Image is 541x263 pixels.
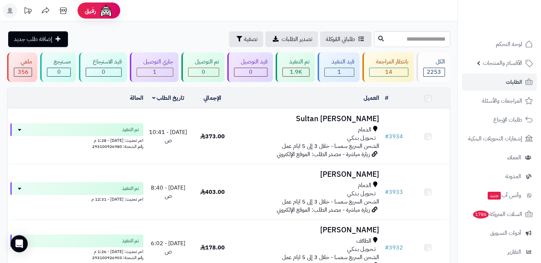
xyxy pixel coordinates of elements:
[347,245,376,253] span: تـحـويـل بـنـكـي
[234,58,267,66] div: قيد التوصيل
[468,134,522,144] span: إشعارات التحويلات البنكية
[200,132,225,141] span: 373.00
[473,211,489,218] span: 1786
[153,68,157,76] span: 1
[385,94,388,102] a: #
[249,68,253,76] span: 0
[86,68,121,76] div: 0
[282,58,309,66] div: تم التنفيذ
[508,247,521,257] span: التقارير
[188,58,219,66] div: تم التوصيل
[99,4,113,18] img: ai-face.png
[385,132,389,141] span: #
[85,6,96,15] span: رفيق
[385,243,403,252] a: #3932
[462,206,537,223] a: السلات المتروكة1786
[493,115,522,125] span: طلبات الإرجاع
[152,94,185,102] a: تاريخ الطلب
[92,143,143,150] span: رقم الشحنة: 293100926980
[237,115,379,123] h3: Sultan [PERSON_NAME]
[10,195,143,202] div: اخر تحديث: [DATE] - 12:31 م
[282,253,379,262] span: الشحن السريع سمسا - خلال 3 إلى 5 ايام عمل
[137,68,173,76] div: 1
[202,68,205,76] span: 0
[14,35,52,43] span: إضافة طلب جديد
[462,92,537,109] a: المراجعات والأسئلة
[472,209,522,219] span: السلات المتروكة
[277,150,370,159] span: زيارة مباشرة - مصدر الطلب: الموقع الإلكتروني
[462,243,537,261] a: التقارير
[507,153,521,163] span: العملاء
[385,132,403,141] a: #3934
[265,31,318,47] a: تصدير الطلبات
[274,52,316,82] a: تم التنفيذ 1.9K
[370,68,408,76] div: 14
[102,68,105,76] span: 0
[320,31,371,47] a: طلباتي المُوكلة
[203,94,221,102] a: الإجمالي
[462,168,537,185] a: المدونة
[482,96,522,106] span: المراجعات والأسئلة
[200,188,225,196] span: 403.00
[244,35,258,43] span: تصفية
[462,149,537,166] a: العملاء
[11,235,28,252] div: Open Intercom Messenger
[122,237,139,244] span: تم التنفيذ
[385,68,392,76] span: 14
[282,35,312,43] span: تصدير الطلبات
[423,58,445,66] div: الكل
[369,58,408,66] div: بانتظار المراجعة
[462,187,537,204] a: وآتس آبجديد
[277,206,370,214] span: زيارة مباشرة - مصدر الطلب: الموقع الإلكتروني
[427,68,441,76] span: 2253
[39,52,78,82] a: مسترجع 0
[122,185,139,192] span: تم التنفيذ
[57,68,61,76] span: 0
[200,243,225,252] span: 178.00
[462,225,537,242] a: أدوات التسويق
[234,68,267,76] div: 0
[19,4,37,20] a: تحديثات المنصة
[128,52,180,82] a: جاري التوصيل 1
[180,52,226,82] a: تم التوصيل 0
[6,52,39,82] a: ملغي 356
[14,68,32,76] div: 356
[488,192,501,200] span: جديد
[483,58,522,68] span: الأقسام والمنتجات
[47,68,70,76] div: 0
[18,68,28,76] span: 356
[385,243,389,252] span: #
[226,52,274,82] a: قيد التوصيل 0
[189,68,219,76] div: 0
[505,171,521,181] span: المدونة
[47,58,71,66] div: مسترجع
[151,239,185,256] span: [DATE] - 6:02 ص
[8,31,68,47] a: إضافة طلب جديد
[92,254,143,261] span: رقم الشحنة: 293100926903
[358,126,371,134] span: الدمام
[347,190,376,198] span: تـحـويـل بـنـكـي
[316,52,361,82] a: قيد التنفيذ 1
[462,73,537,91] a: الطلبات
[86,58,121,66] div: قيد الاسترجاع
[361,52,415,82] a: بانتظار المراجعة 14
[415,52,452,82] a: الكل2253
[149,128,187,145] span: [DATE] - 10:41 ص
[347,134,376,142] span: تـحـويـل بـنـكـي
[237,170,379,179] h3: [PERSON_NAME]
[462,36,537,53] a: لوحة التحكم
[490,228,521,238] span: أدوات التسويق
[290,68,302,76] span: 1.9K
[326,35,355,43] span: طلباتي المُوكلة
[151,184,185,200] span: [DATE] - 8:40 ص
[78,52,128,82] a: قيد الاسترجاع 0
[462,111,537,128] a: طلبات الإرجاع
[385,188,403,196] a: #3933
[338,68,341,76] span: 1
[229,31,263,47] button: تصفية
[462,130,537,147] a: إشعارات التحويلات البنكية
[282,197,379,206] span: الشحن السريع سمسا - خلال 3 إلى 5 ايام عمل
[324,58,354,66] div: قيد التنفيذ
[496,39,522,49] span: لوحة التحكم
[356,237,371,245] span: الطائف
